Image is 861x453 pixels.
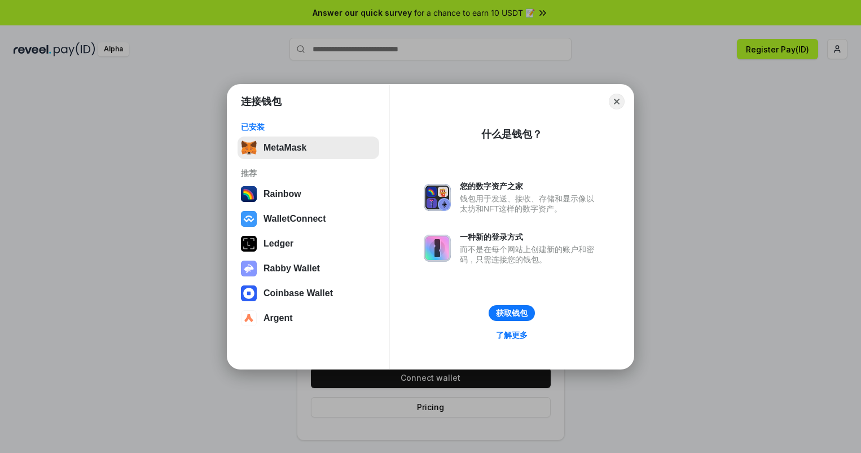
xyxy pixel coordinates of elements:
button: Coinbase Wallet [238,282,379,305]
button: Ledger [238,232,379,255]
div: 而不是在每个网站上创建新的账户和密码，只需连接您的钱包。 [460,244,600,265]
button: Argent [238,307,379,329]
button: MetaMask [238,137,379,159]
div: 您的数字资产之家 [460,181,600,191]
div: Coinbase Wallet [263,288,333,298]
img: svg+xml,%3Csvg%20xmlns%3D%22http%3A%2F%2Fwww.w3.org%2F2000%2Fsvg%22%20width%3D%2228%22%20height%3... [241,236,257,252]
div: 一种新的登录方式 [460,232,600,242]
div: 什么是钱包？ [481,127,542,141]
div: 获取钱包 [496,308,528,318]
img: svg+xml,%3Csvg%20width%3D%2228%22%20height%3D%2228%22%20viewBox%3D%220%200%2028%2028%22%20fill%3D... [241,310,257,326]
div: WalletConnect [263,214,326,224]
a: 了解更多 [489,328,534,342]
img: svg+xml,%3Csvg%20width%3D%22120%22%20height%3D%22120%22%20viewBox%3D%220%200%20120%20120%22%20fil... [241,186,257,202]
div: Rainbow [263,189,301,199]
div: 了解更多 [496,330,528,340]
img: svg+xml,%3Csvg%20fill%3D%22none%22%20height%3D%2233%22%20viewBox%3D%220%200%2035%2033%22%20width%... [241,140,257,156]
div: Rabby Wallet [263,263,320,274]
h1: 连接钱包 [241,95,282,108]
button: Close [609,94,625,109]
img: svg+xml,%3Csvg%20width%3D%2228%22%20height%3D%2228%22%20viewBox%3D%220%200%2028%2028%22%20fill%3D... [241,211,257,227]
div: 已安装 [241,122,376,132]
img: svg+xml,%3Csvg%20xmlns%3D%22http%3A%2F%2Fwww.w3.org%2F2000%2Fsvg%22%20fill%3D%22none%22%20viewBox... [241,261,257,276]
div: 钱包用于发送、接收、存储和显示像以太坊和NFT这样的数字资产。 [460,193,600,214]
button: Rabby Wallet [238,257,379,280]
button: 获取钱包 [489,305,535,321]
div: MetaMask [263,143,306,153]
div: 推荐 [241,168,376,178]
img: svg+xml,%3Csvg%20xmlns%3D%22http%3A%2F%2Fwww.w3.org%2F2000%2Fsvg%22%20fill%3D%22none%22%20viewBox... [424,184,451,211]
div: Argent [263,313,293,323]
button: Rainbow [238,183,379,205]
button: WalletConnect [238,208,379,230]
img: svg+xml,%3Csvg%20width%3D%2228%22%20height%3D%2228%22%20viewBox%3D%220%200%2028%2028%22%20fill%3D... [241,285,257,301]
img: svg+xml,%3Csvg%20xmlns%3D%22http%3A%2F%2Fwww.w3.org%2F2000%2Fsvg%22%20fill%3D%22none%22%20viewBox... [424,235,451,262]
div: Ledger [263,239,293,249]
